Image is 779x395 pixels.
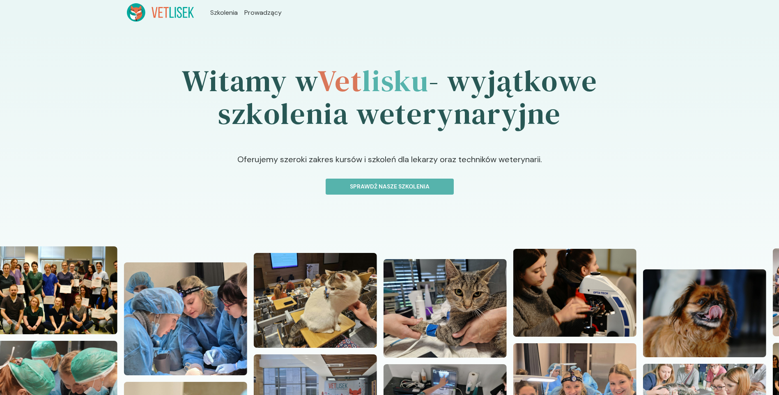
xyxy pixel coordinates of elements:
img: Z2WOrpbqstJ98vaB_DSC04907.JPG [513,249,637,337]
p: Sprawdź nasze szkolenia [333,182,447,191]
h1: Witamy w - wyjątkowe szkolenia weterynaryjne [127,41,653,153]
button: Sprawdź nasze szkolenia [326,179,454,195]
span: Vet [317,60,362,101]
a: Prowadzący [244,8,282,18]
span: lisku [362,60,429,101]
img: Z2WOzZbqstJ98vaN_20241110_112957.jpg [124,262,247,375]
img: Z2WOx5bqstJ98vaI_20240512_101618.jpg [254,253,377,348]
a: Szkolenia [210,8,238,18]
p: Oferujemy szeroki zakres kursów i szkoleń dla lekarzy oraz techników weterynarii. [130,153,649,179]
img: Z2WOuJbqstJ98vaF_20221127_125425.jpg [384,259,507,358]
img: Z2WOn5bqstJ98vZ7_DSC06617.JPG [643,269,766,357]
